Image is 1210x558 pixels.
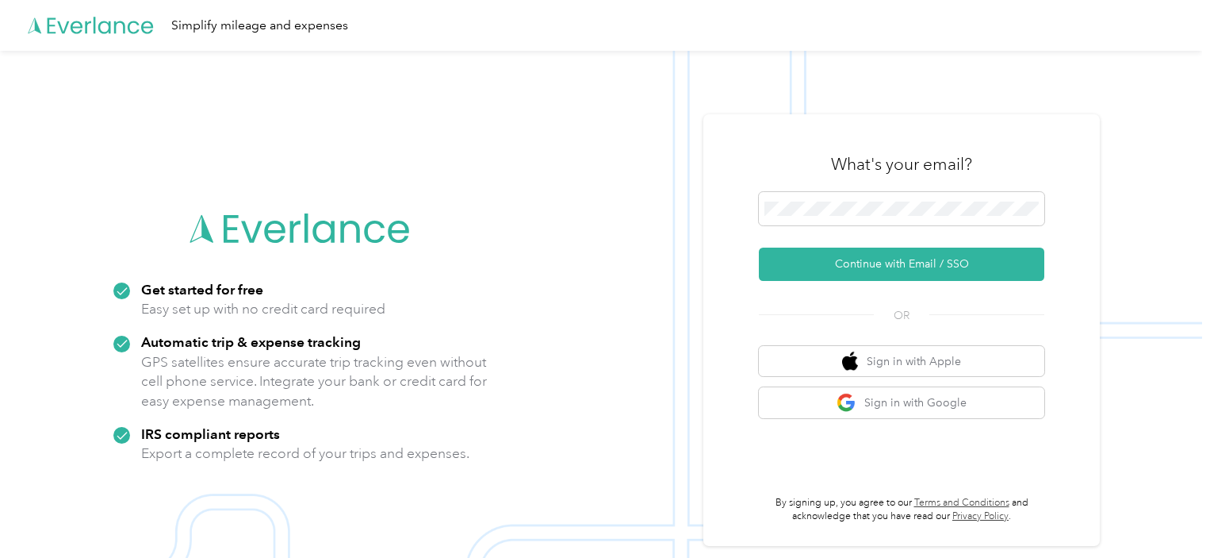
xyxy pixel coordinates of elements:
[141,425,280,442] strong: IRS compliant reports
[141,299,385,319] p: Easy set up with no credit card required
[141,281,263,298] strong: Get started for free
[759,346,1044,377] button: apple logoSign in with Apple
[141,352,488,411] p: GPS satellites ensure accurate trip tracking even without cell phone service. Integrate your bank...
[914,497,1009,509] a: Terms and Conditions
[759,248,1044,281] button: Continue with Email / SSO
[831,153,972,175] h3: What's your email?
[141,444,469,464] p: Export a complete record of your trips and expenses.
[141,333,361,350] strong: Automatic trip & expense tracking
[874,307,929,324] span: OR
[759,496,1044,524] p: By signing up, you agree to our and acknowledge that you have read our .
[759,387,1044,418] button: google logoSign in with Google
[837,393,856,413] img: google logo
[171,16,348,36] div: Simplify mileage and expenses
[842,352,858,371] img: apple logo
[952,510,1009,522] a: Privacy Policy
